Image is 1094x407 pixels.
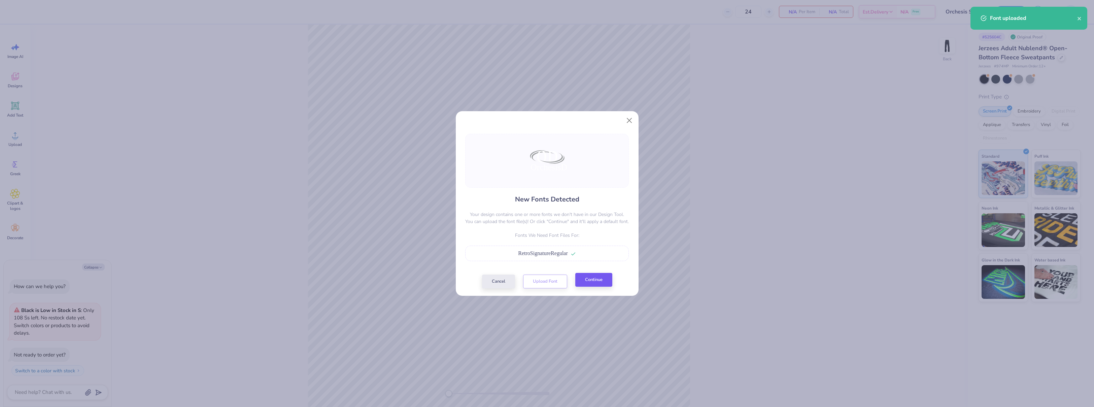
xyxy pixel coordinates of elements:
[990,14,1077,22] div: Font uploaded
[515,194,579,204] h4: New Fonts Detected
[465,211,629,225] p: Your design contains one or more fonts we don't have in our Design Tool. You can upload the font ...
[465,232,629,239] p: Fonts We Need Font Files For:
[1077,14,1082,22] button: close
[575,273,612,287] button: Continue
[482,275,515,288] button: Cancel
[518,250,568,256] span: RetroSignatureRegular
[623,114,636,127] button: Close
